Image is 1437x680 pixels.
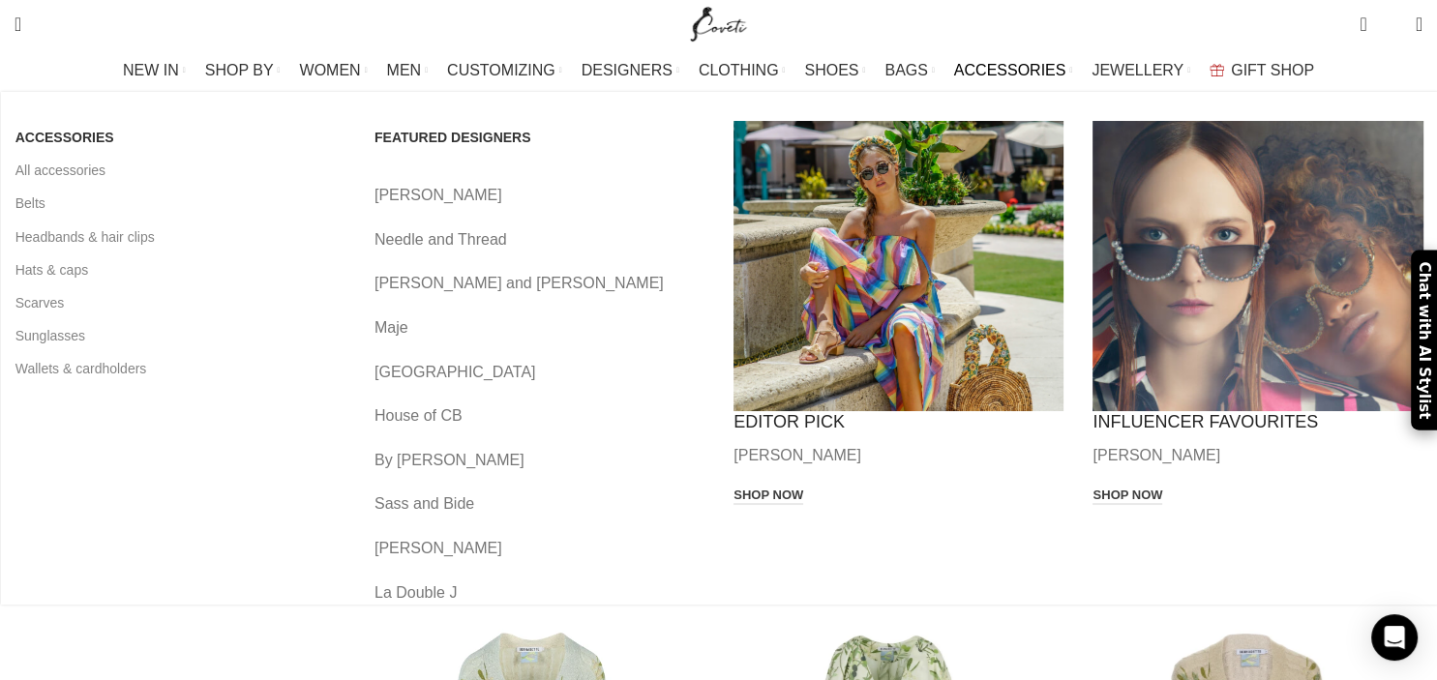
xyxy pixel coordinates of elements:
[15,319,345,352] a: Sunglasses
[374,360,704,385] a: [GEOGRAPHIC_DATA]
[1092,51,1190,90] a: JEWELLERY
[1093,488,1162,505] a: Shop now
[884,51,934,90] a: BAGS
[300,61,361,79] span: WOMEN
[699,51,786,90] a: CLOTHING
[374,403,704,429] a: House of CB
[1382,5,1401,44] div: My Wishlist
[447,61,555,79] span: CUSTOMIZING
[374,580,704,606] a: La Double J
[686,15,751,31] a: Site logo
[1093,121,1422,411] a: Banner link
[374,183,704,208] a: [PERSON_NAME]
[123,51,186,90] a: NEW IN
[804,51,865,90] a: SHOES
[1210,64,1224,76] img: GiftBag
[374,129,531,146] span: FEATURED DESIGNERS
[733,488,803,505] a: Shop now
[15,286,345,319] a: Scarves
[5,5,31,44] a: Search
[15,154,345,187] a: All accessories
[884,61,927,79] span: BAGS
[1386,19,1400,34] span: 0
[582,61,673,79] span: DESIGNERS
[205,61,274,79] span: SHOP BY
[804,61,858,79] span: SHOES
[5,51,1432,90] div: Main navigation
[387,61,422,79] span: MEN
[1362,10,1376,24] span: 0
[15,187,345,220] a: Belts
[1210,51,1314,90] a: GIFT SHOP
[300,51,368,90] a: WOMEN
[1092,61,1183,79] span: JEWELLERY
[15,221,345,253] a: Headbands & hair clips
[374,491,704,517] a: Sass and Bide
[15,352,345,385] a: Wallets & cardholders
[733,121,1063,411] a: Banner link
[374,448,704,473] a: By [PERSON_NAME]
[15,129,114,146] span: ACCESSORIES
[374,315,704,340] a: Maje
[15,253,345,286] a: Hats & caps
[954,51,1073,90] a: ACCESSORIES
[582,51,679,90] a: DESIGNERS
[387,51,428,90] a: MEN
[374,227,704,252] a: Needle and Thread
[1231,61,1314,79] span: GIFT SHOP
[733,411,1063,433] h4: EDITOR PICK
[1093,443,1422,468] p: [PERSON_NAME]
[374,271,704,296] a: [PERSON_NAME] and [PERSON_NAME]
[1093,411,1422,433] h4: INFLUENCER FAVOURITES
[699,61,779,79] span: CLOTHING
[1371,614,1418,661] div: Open Intercom Messenger
[123,61,179,79] span: NEW IN
[447,51,562,90] a: CUSTOMIZING
[954,61,1066,79] span: ACCESSORIES
[733,443,1063,468] p: [PERSON_NAME]
[205,51,281,90] a: SHOP BY
[374,536,704,561] a: [PERSON_NAME]
[1350,5,1376,44] a: 0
